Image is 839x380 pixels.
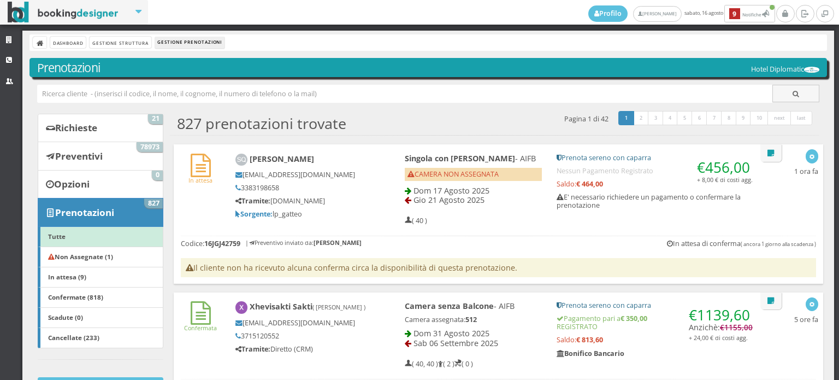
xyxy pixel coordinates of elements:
h5: 3715120552 [235,332,368,340]
b: 512 [465,315,477,324]
h4: - AIFB [405,154,542,163]
h5: lp_gatteo [235,210,368,218]
b: Confermate (818) [48,293,103,301]
b: [PERSON_NAME] [250,154,314,164]
h5: Diretto (CRM) [235,345,368,353]
h4: Il cliente non ha ricevuto alcuna conferma circa la disponibilità di questa prenotazione. [181,258,816,277]
b: Bonifico Bancario [557,349,624,358]
b: Prenotazioni [55,206,114,219]
b: Richieste [55,121,97,134]
b: In attesa (9) [48,272,86,281]
a: next [767,111,791,125]
h5: Nessun Pagamento Registrato [557,167,754,175]
small: ( ancora 1 giorno alla scadenza ) [741,241,816,248]
b: Tramite: [235,196,270,206]
b: Camera senza Balcone [405,301,494,311]
small: + 24,00 € di costi agg. [689,334,748,342]
small: ( [PERSON_NAME] ) [312,303,365,311]
span: 1155,00 [724,323,753,332]
h4: - AIFB [405,301,542,311]
h3: Prenotazioni [37,61,820,75]
a: In attesa (9) [38,267,163,288]
a: 10 [750,111,769,125]
img: BookingDesigner.com [8,2,119,23]
a: Richieste 21 [38,114,163,142]
a: 8 [721,111,737,125]
img: baa77dbb7d3611ed9c9d0608f5526cb6.png [804,67,819,73]
a: Gestione Struttura [90,37,151,48]
b: Cancellate (233) [48,333,99,342]
a: [PERSON_NAME] [633,6,682,22]
h5: Pagamento pari a REGISTRATO [557,314,754,331]
h5: Pagina 1 di 42 [564,115,608,123]
span: Sab 06 Settembre 2025 [413,338,498,348]
strong: € 350,00 [621,314,647,323]
b: 9 [729,8,740,20]
a: Confermata [184,315,217,332]
h5: In attesa di conferma [667,239,816,248]
a: Non Assegnate (1) [38,247,163,267]
a: 1 [618,111,634,125]
a: Profilo [588,5,628,22]
a: Prenotazioni 827 [38,198,163,226]
b: Tramite: [235,344,270,354]
a: 9 [736,111,752,125]
strong: € 813,60 [576,335,603,344]
a: Cancellate (233) [38,328,163,348]
span: 1139,60 [697,305,750,325]
b: [PERSON_NAME] [314,238,362,247]
a: Preventivi 78973 [38,142,163,170]
span: Dom 17 Agosto 2025 [413,185,489,196]
h5: Codice: [181,239,240,248]
h5: ( 40, 40 ) ( 2 ) ( 0 ) [405,360,473,368]
a: Opzioni 0 [38,170,163,198]
img: Serenella Quintani [235,154,248,166]
b: Xhevisakti Sakti [250,301,365,312]
h5: 1 ora fa [794,167,818,176]
span: 827 [144,198,163,208]
b: Sorgente: [235,209,273,219]
b: Singola con [PERSON_NAME] [405,153,515,163]
h5: [DOMAIN_NAME] [235,197,368,205]
h5: Saldo: [557,180,754,188]
h6: | Preventivo inviato da: [245,239,362,247]
span: 456,00 [705,157,750,177]
h5: Camera assegnata: [405,315,542,324]
h5: Prenota sereno con caparra [557,301,754,309]
a: 4 [663,111,678,125]
a: 3 [648,111,664,125]
h5: E' necessario richiedere un pagamento o confermare la prenotazione [557,193,754,209]
a: 7 [706,111,722,125]
span: CAMERA NON ASSEGNATA [407,169,499,179]
span: € [689,305,750,325]
h4: Anzichè: [689,301,754,342]
li: Gestione Prenotazioni [155,37,224,49]
span: Gio 21 Agosto 2025 [413,195,485,205]
img: Xhevisakti [235,301,248,314]
a: In attesa [188,167,212,184]
b: Opzioni [54,178,90,190]
span: € [720,323,753,332]
input: Ricerca cliente - (inserisci il codice, il nome, il cognome, il numero di telefono o la mail) [37,85,773,103]
a: Scadute (0) [38,307,163,328]
h5: Prenota sereno con caparra [557,154,754,162]
a: 6 [692,111,707,125]
a: Dashboard [50,37,86,48]
span: 78973 [137,142,163,152]
span: sabato, 16 agosto [588,5,776,22]
h5: 5 ore fa [794,315,818,324]
a: Confermate (818) [38,287,163,308]
a: Tutte [38,226,163,247]
h2: 827 prenotazioni trovate [177,115,346,132]
h5: [EMAIL_ADDRESS][DOMAIN_NAME] [235,319,368,327]
strong: € 464,00 [576,179,603,189]
a: last [790,111,812,125]
b: Tutte [48,232,66,241]
small: + 8,00 € di costi agg. [697,176,753,184]
span: Dom 31 Agosto 2025 [413,328,489,338]
h5: Hotel Diplomatic [751,65,819,73]
span: 0 [152,171,163,180]
b: Non Assegnate (1) [48,252,113,261]
b: Scadute (0) [48,313,83,321]
span: € [697,157,750,177]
